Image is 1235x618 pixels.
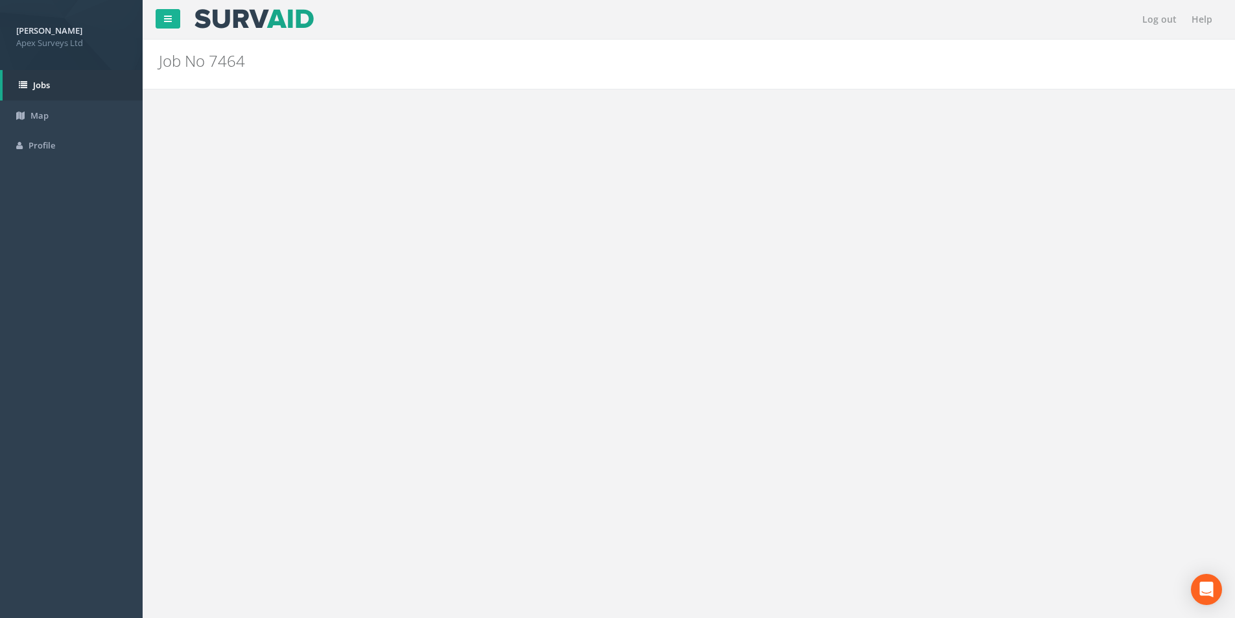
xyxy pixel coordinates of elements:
[16,37,126,49] span: Apex Surveys Ltd
[30,110,49,121] span: Map
[16,25,82,36] strong: [PERSON_NAME]
[33,79,50,91] span: Jobs
[159,53,1039,69] h2: Job No 7464
[1191,574,1222,605] div: Open Intercom Messenger
[16,21,126,49] a: [PERSON_NAME] Apex Surveys Ltd
[29,139,55,151] span: Profile
[3,70,143,101] a: Jobs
